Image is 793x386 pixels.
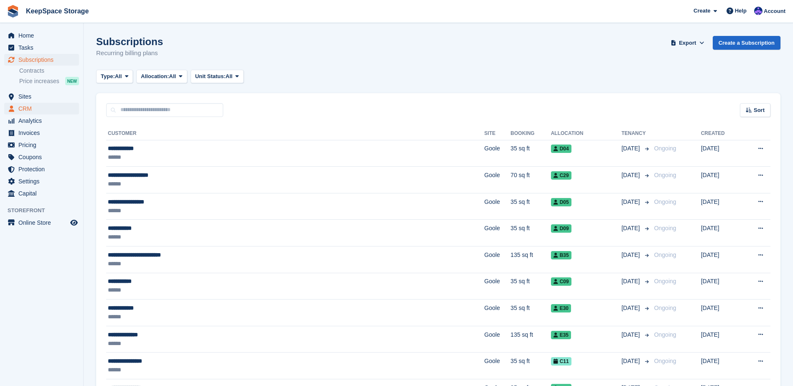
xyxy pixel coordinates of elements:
[18,54,69,66] span: Subscriptions
[510,127,551,140] th: Booking
[4,163,79,175] a: menu
[510,273,551,300] td: 35 sq ft
[701,220,741,246] td: [DATE]
[701,246,741,273] td: [DATE]
[622,251,642,259] span: [DATE]
[115,72,122,81] span: All
[622,198,642,206] span: [DATE]
[484,193,511,220] td: Goole
[18,175,69,187] span: Settings
[484,220,511,246] td: Goole
[18,91,69,102] span: Sites
[551,171,571,180] span: C29
[106,127,484,140] th: Customer
[510,140,551,167] td: 35 sq ft
[4,91,79,102] a: menu
[654,358,676,364] span: Ongoing
[735,7,747,15] span: Help
[551,331,571,339] span: E35
[4,115,79,127] a: menu
[654,331,676,338] span: Ongoing
[7,5,19,18] img: stora-icon-8386f47178a22dfd0bd8f6a31ec36ba5ce8667c1dd55bd0f319d3a0aa187defe.svg
[18,163,69,175] span: Protection
[141,72,169,81] span: Allocation:
[701,140,741,167] td: [DATE]
[226,72,233,81] span: All
[96,36,163,47] h1: Subscriptions
[484,140,511,167] td: Goole
[622,127,651,140] th: Tenancy
[18,188,69,199] span: Capital
[551,304,571,312] span: E30
[96,48,163,58] p: Recurring billing plans
[8,206,83,215] span: Storefront
[694,7,710,15] span: Create
[484,246,511,273] td: Goole
[713,36,780,50] a: Create a Subscription
[484,300,511,326] td: Goole
[4,54,79,66] a: menu
[654,172,676,178] span: Ongoing
[654,145,676,152] span: Ongoing
[18,30,69,41] span: Home
[101,72,115,81] span: Type:
[484,167,511,193] td: Goole
[701,193,741,220] td: [DATE]
[701,127,741,140] th: Created
[18,42,69,53] span: Tasks
[654,198,676,205] span: Ongoing
[654,251,676,258] span: Ongoing
[679,39,696,47] span: Export
[551,145,571,153] span: D04
[701,353,741,379] td: [DATE]
[622,224,642,233] span: [DATE]
[4,30,79,41] a: menu
[19,76,79,86] a: Price increases NEW
[622,357,642,366] span: [DATE]
[19,77,59,85] span: Price increases
[551,251,571,259] span: B35
[622,144,642,153] span: [DATE]
[65,77,79,85] div: NEW
[754,7,762,15] img: Chloe Clark
[96,70,133,84] button: Type: All
[4,217,79,229] a: menu
[551,198,571,206] span: D05
[764,7,785,15] span: Account
[19,67,79,75] a: Contracts
[654,305,676,311] span: Ongoing
[551,357,571,366] span: C11
[484,326,511,353] td: Goole
[484,127,511,140] th: Site
[4,188,79,199] a: menu
[510,300,551,326] td: 35 sq ft
[622,171,642,180] span: [DATE]
[136,70,187,84] button: Allocation: All
[654,278,676,284] span: Ongoing
[191,70,244,84] button: Unit Status: All
[701,273,741,300] td: [DATE]
[18,115,69,127] span: Analytics
[622,277,642,286] span: [DATE]
[195,72,226,81] span: Unit Status:
[18,127,69,139] span: Invoices
[510,326,551,353] td: 135 sq ft
[4,103,79,114] a: menu
[4,139,79,151] a: menu
[23,4,92,18] a: KeepSpace Storage
[69,218,79,228] a: Preview store
[4,42,79,53] a: menu
[18,103,69,114] span: CRM
[754,106,765,114] span: Sort
[622,330,642,339] span: [DATE]
[18,151,69,163] span: Coupons
[510,193,551,220] td: 35 sq ft
[551,277,571,286] span: C09
[484,273,511,300] td: Goole
[169,72,176,81] span: All
[701,326,741,353] td: [DATE]
[551,224,571,233] span: D09
[4,127,79,139] a: menu
[701,300,741,326] td: [DATE]
[510,167,551,193] td: 70 sq ft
